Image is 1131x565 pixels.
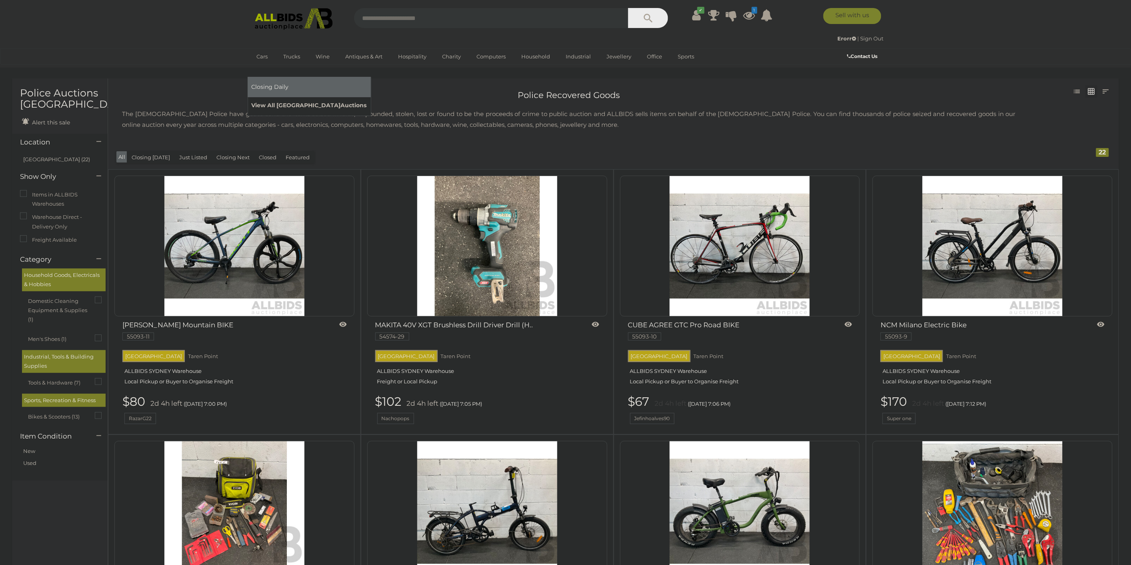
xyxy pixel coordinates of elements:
[23,460,36,466] a: Used
[670,176,810,316] img: CUBE AGREE GTC Pro Road BIKE
[20,173,84,180] h4: Show Only
[838,35,858,42] a: Erorr
[122,348,348,391] a: [GEOGRAPHIC_DATA] Taren Point ALLBIDS SYDNEY Warehouse Local Pickup or Buyer to Organise Freight
[375,348,601,391] a: [GEOGRAPHIC_DATA] Taren Point ALLBIDS SYDNEY Warehouse Freight or Local Pickup
[417,176,557,316] img: MAKITA 40V XGT Brushless Drill Driver Drill (HP001G) Skinn Only - ORP $389
[1096,148,1109,157] div: 22
[20,433,84,440] h4: Item Condition
[22,268,106,291] div: Household Goods, Electricals & Hobbies
[673,50,700,63] a: Sports
[116,151,127,163] button: All
[628,321,817,340] a: CUBE AGREE GTC Pro Road BIKE 55093-10
[858,35,859,42] span: |
[20,116,72,128] a: Alert this sale
[697,7,705,14] i: ✔
[620,176,860,317] a: CUBE AGREE GTC Pro Road BIKE
[20,88,100,110] h1: Police Auctions [GEOGRAPHIC_DATA]
[861,35,884,42] a: Sign Out
[278,50,306,63] a: Trucks
[367,176,607,317] a: MAKITA 40V XGT Brushless Drill Driver Drill (HP001G) Skinn Only - ORP $389
[602,50,637,63] a: Jewellery
[174,151,212,164] button: Just Listed
[22,350,106,373] div: Industrial, Tools & Building Supplies
[642,50,668,63] a: Office
[252,63,319,76] a: [GEOGRAPHIC_DATA]
[838,35,857,42] strong: Erorr
[28,376,88,387] span: Tools & Hardware (7)
[114,90,1024,100] h2: Police Recovered Goods
[30,119,70,126] span: Alert this sale
[881,321,1069,340] a: NCM Milano Electric Bike 55093-9
[23,448,35,454] a: New
[472,50,511,63] a: Computers
[20,190,100,209] label: Items in ALLBIDS Warehouses
[847,52,879,61] a: Contact Us
[923,176,1063,316] img: NCM Milano Electric Bike
[28,333,88,344] span: Men's Shoes (1)
[254,151,281,164] button: Closed
[375,395,601,424] a: $102 2d 4h left ([DATE] 7:05 PM) Nachopops
[516,50,556,63] a: Household
[122,321,311,340] a: [PERSON_NAME] Mountain BIKE 55093-11
[437,50,466,63] a: Charity
[22,394,106,407] div: Sports, Recreation & Fitness
[281,151,314,164] button: Featured
[127,151,175,164] button: Closing [DATE]
[881,348,1107,391] a: [GEOGRAPHIC_DATA] Taren Point ALLBIDS SYDNEY Warehouse Local Pickup or Buyer to Organise Freight
[743,8,755,22] a: 1
[823,8,881,24] a: Sell with us
[628,8,668,28] button: Search
[28,295,88,325] span: Domestic Cleaning Equipment & Supplies (1)
[122,395,348,424] a: $80 2d 4h left ([DATE] 7:00 PM) RazarG22
[628,348,854,391] a: [GEOGRAPHIC_DATA] Taren Point ALLBIDS SYDNEY Warehouse Local Pickup or Buyer to Organise Freight
[628,395,854,424] a: $67 2d 4h left ([DATE] 7:06 PM) Jefinhoalves90
[311,50,335,63] a: Wine
[20,256,84,263] h4: Category
[252,50,273,63] a: Cars
[393,50,432,63] a: Hospitality
[20,138,84,146] h4: Location
[23,156,90,162] a: [GEOGRAPHIC_DATA] (22)
[847,53,877,59] b: Contact Us
[691,8,703,22] a: ✔
[28,410,88,421] span: Bikes & Scooters (13)
[114,176,354,317] a: SCOTT Mountain BIKE
[20,212,100,231] label: Warehouse Direct - Delivery Only
[20,235,77,244] label: Freight Available
[250,8,337,30] img: Allbids.com.au
[164,176,304,316] img: SCOTT Mountain BIKE
[212,151,254,164] button: Closing Next
[340,50,388,63] a: Antiques & Art
[375,321,564,340] a: MAKITA 40V XGT Brushless Drill Driver Drill (H.. 54574-29
[881,395,1107,424] a: $170 2d 4h left ([DATE] 7:12 PM) Super one
[561,50,597,63] a: Industrial
[873,176,1113,317] a: NCM Milano Electric Bike
[114,100,1024,138] p: The [DEMOGRAPHIC_DATA] Police have got to send the items seized in raids, impounded, stolen, lost...
[752,7,757,14] i: 1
